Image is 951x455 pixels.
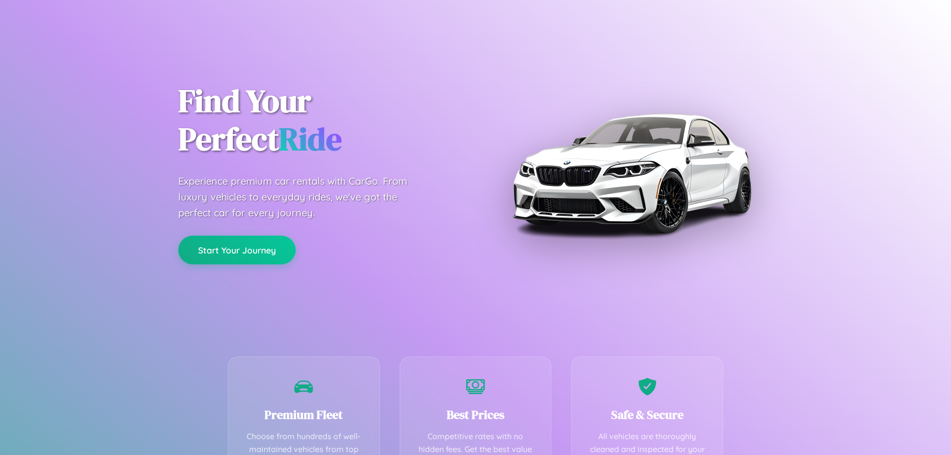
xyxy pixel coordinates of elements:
[243,406,365,423] h3: Premium Fleet
[178,82,461,158] h1: Find Your Perfect
[586,406,708,423] h3: Safe & Secure
[415,406,536,423] h3: Best Prices
[508,50,755,297] img: Premium BMW car rental vehicle
[178,236,296,264] button: Start Your Journey
[279,117,342,160] span: Ride
[178,173,426,221] p: Experience premium car rentals with CarGo. From luxury vehicles to everyday rides, we've got the ...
